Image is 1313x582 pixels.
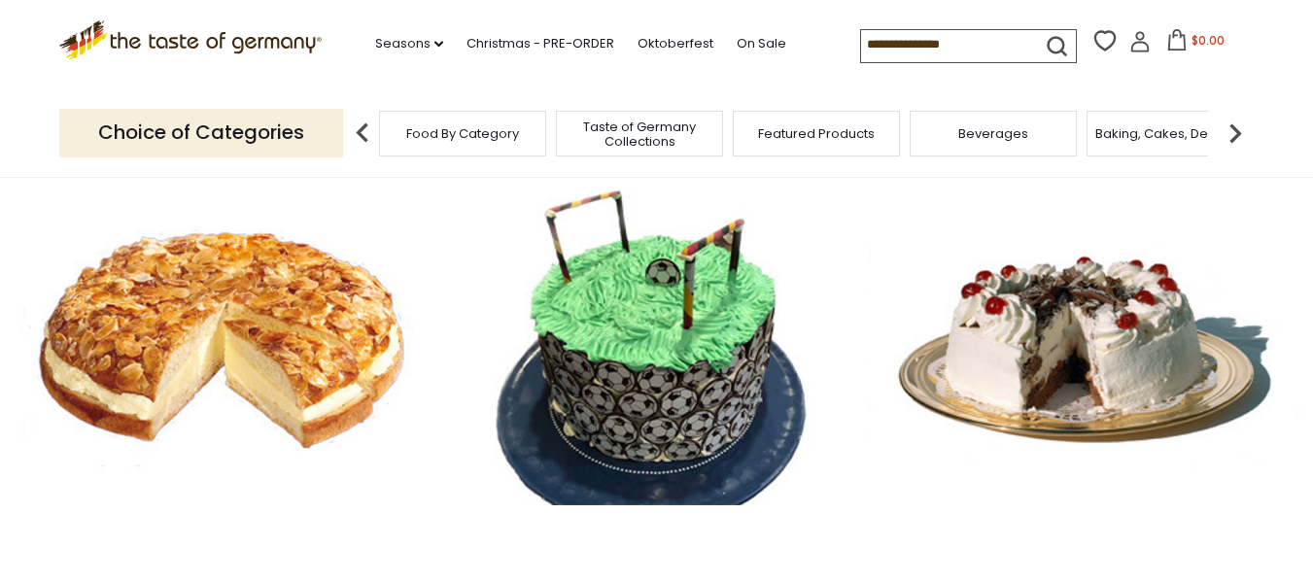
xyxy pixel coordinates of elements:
a: Oktoberfest [638,33,713,54]
a: On Sale [737,33,786,54]
a: Food By Category [406,126,519,141]
img: next arrow [1216,114,1255,153]
a: Baking, Cakes, Desserts [1095,126,1246,141]
a: Featured Products [758,126,875,141]
p: Choice of Categories [59,109,343,156]
a: Christmas - PRE-ORDER [466,33,614,54]
span: $0.00 [1192,32,1225,49]
button: $0.00 [1155,29,1237,58]
img: previous arrow [343,114,382,153]
a: Seasons [375,33,443,54]
a: Taste of Germany Collections [562,120,717,149]
a: Beverages [958,126,1028,141]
